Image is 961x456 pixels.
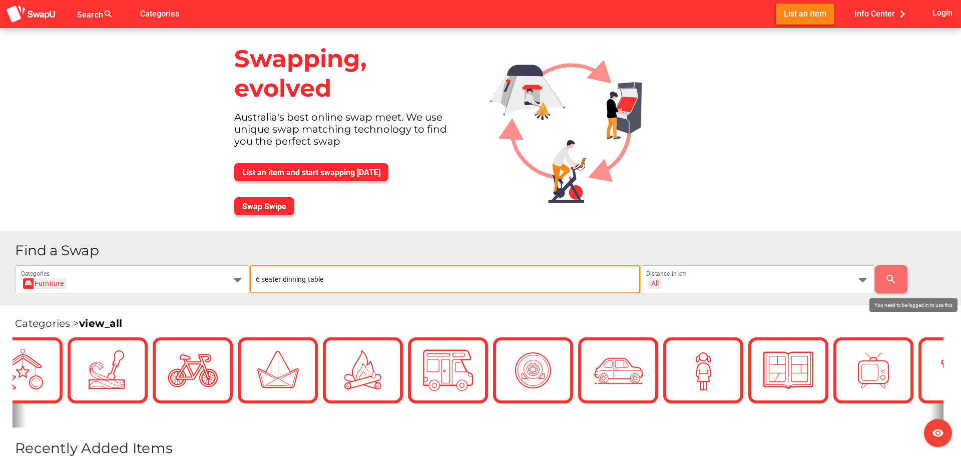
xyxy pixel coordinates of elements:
button: Login [930,4,955,22]
button: List an Item [776,4,834,24]
span: Info Center [854,6,910,22]
a: Categories [132,9,187,18]
i: visibility [932,427,944,439]
span: Swap Swipe [242,202,286,211]
div: Australia's best online swap meet. We use unique swap matching technology to find you the perfect... [226,111,474,155]
span: Categories [140,6,179,22]
button: List an item and start swapping [DATE] [234,163,388,181]
img: Graphic.svg [483,28,666,215]
a: view_all [79,317,122,329]
button: Categories [132,4,187,24]
img: aSD8y5uGLpzPJLYTcYcjNu3laj1c05W5KWf0Ds+Za8uybjssssuu+yyyy677LKX2n+PWMSDJ9a87AAAAABJRU5ErkJggg== [6,5,56,24]
button: Info Center [846,4,918,24]
i: chevron_right [895,7,910,22]
div: All [651,279,659,288]
h1: Find a Swap [15,243,953,258]
span: List an Item [784,7,826,21]
div: Furniture [26,278,64,289]
span: Login [932,6,952,20]
i: search [885,273,897,285]
input: I am looking for ... [256,265,635,293]
div: Swapping, evolved [226,36,474,111]
span: List an item and start swapping [DATE] [242,168,380,177]
span: Categories > [15,317,122,329]
button: Swap Swipe [234,197,294,215]
i: false [125,8,137,20]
